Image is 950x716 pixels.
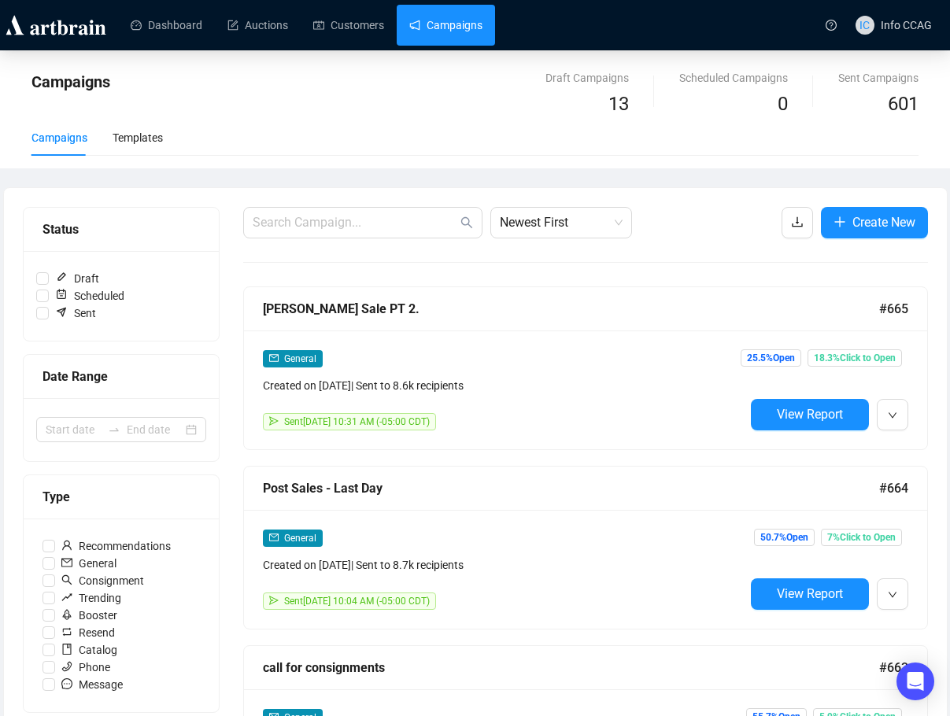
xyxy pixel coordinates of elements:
[61,574,72,585] span: search
[879,299,908,319] span: #665
[284,353,316,364] span: General
[55,589,128,607] span: Trending
[263,658,879,677] div: call for consignments
[31,129,87,146] div: Campaigns
[49,287,131,304] span: Scheduled
[859,17,870,34] span: IC
[608,93,629,115] span: 13
[751,578,869,610] button: View Report
[243,286,928,450] a: [PERSON_NAME] Sale PT 2.#665mailGeneralCreated on [DATE]| Sent to 8.6k recipientssendSent[DATE] 1...
[131,5,202,46] a: Dashboard
[888,93,919,115] span: 601
[826,20,837,31] span: question-circle
[500,208,623,238] span: Newest First
[113,129,163,146] div: Templates
[61,540,72,551] span: user
[888,590,897,600] span: down
[269,353,279,363] span: mail
[253,213,457,232] input: Search Campaign...
[55,641,124,659] span: Catalog
[313,5,384,46] a: Customers
[55,676,129,693] span: Message
[879,478,908,498] span: #664
[263,299,879,319] div: [PERSON_NAME] Sale PT 2.
[754,529,815,546] span: 50.7% Open
[834,216,846,228] span: plus
[61,661,72,672] span: phone
[127,421,183,438] input: End date
[679,69,788,87] div: Scheduled Campaigns
[55,607,124,624] span: Booster
[741,349,801,367] span: 25.5% Open
[852,212,915,232] span: Create New
[263,478,879,498] div: Post Sales - Last Day
[777,586,843,601] span: View Report
[61,557,72,568] span: mail
[49,270,105,287] span: Draft
[61,626,72,637] span: retweet
[777,407,843,422] span: View Report
[269,416,279,426] span: send
[460,216,473,229] span: search
[108,423,120,436] span: swap-right
[46,421,102,438] input: Start date
[409,5,482,46] a: Campaigns
[838,69,919,87] div: Sent Campaigns
[43,487,200,507] div: Type
[43,367,200,386] div: Date Range
[881,19,932,31] span: Info CCAG
[61,609,72,620] span: rocket
[55,624,121,641] span: Resend
[888,411,897,420] span: down
[808,349,902,367] span: 18.3% Click to Open
[43,220,200,239] div: Status
[751,399,869,430] button: View Report
[896,662,934,700] div: Open Intercom Messenger
[55,555,123,572] span: General
[269,533,279,542] span: mail
[263,556,745,574] div: Created on [DATE] | Sent to 8.7k recipients
[61,644,72,655] span: book
[269,596,279,605] span: send
[61,592,72,603] span: rise
[49,304,102,322] span: Sent
[108,423,120,436] span: to
[227,5,288,46] a: Auctions
[821,207,928,238] button: Create New
[545,69,629,87] div: Draft Campaigns
[879,658,908,677] span: #663
[61,678,72,689] span: message
[263,377,745,394] div: Created on [DATE] | Sent to 8.6k recipients
[791,216,804,228] span: download
[821,529,902,546] span: 7% Click to Open
[55,537,177,555] span: Recommendations
[31,72,110,91] span: Campaigns
[284,596,430,607] span: Sent [DATE] 10:04 AM (-05:00 CDT)
[3,13,109,38] img: logo
[778,93,788,115] span: 0
[243,466,928,629] a: Post Sales - Last Day#664mailGeneralCreated on [DATE]| Sent to 8.7k recipientssendSent[DATE] 10:0...
[284,533,316,544] span: General
[55,659,116,676] span: Phone
[55,572,150,589] span: Consignment
[284,416,430,427] span: Sent [DATE] 10:31 AM (-05:00 CDT)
